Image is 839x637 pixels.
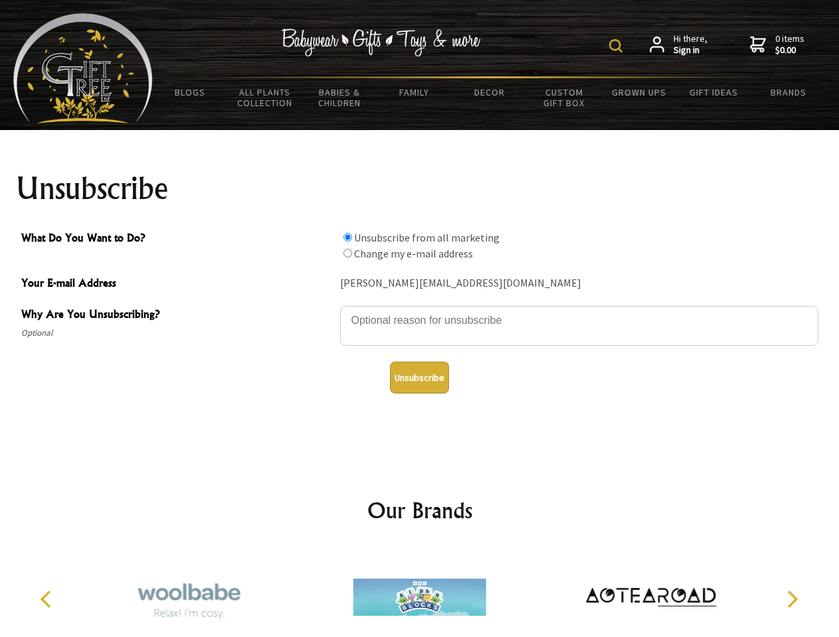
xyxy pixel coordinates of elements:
a: Custom Gift Box [527,78,602,117]
span: Optional [21,325,333,341]
a: Decor [452,78,527,106]
a: Hi there,Sign in [650,33,707,56]
button: Next [777,585,806,614]
span: Hi there, [674,33,707,56]
button: Previous [33,585,62,614]
h1: Unsubscribe [16,173,824,204]
input: What Do You Want to Do? [343,249,352,257]
span: 0 items [775,33,804,56]
input: What Do You Want to Do? [343,233,352,242]
a: 0 items$0.00 [750,33,804,56]
span: Your E-mail Address [21,275,333,294]
a: Grown Ups [601,78,676,106]
button: Unsubscribe [390,362,449,393]
img: Babyware - Gifts - Toys and more... [13,13,153,123]
img: product search [609,39,622,52]
label: Unsubscribe from all marketing [354,231,500,244]
a: All Plants Collection [228,78,303,117]
a: Brands [751,78,826,106]
a: BLOGS [153,78,228,106]
label: Change my e-mail address [354,247,473,260]
a: Babies & Children [302,78,377,117]
a: Family [377,78,452,106]
h2: Our Brands [27,494,813,526]
a: Gift Ideas [676,78,751,106]
strong: $0.00 [775,44,804,56]
strong: Sign in [674,44,707,56]
img: Babywear - Gifts - Toys & more [282,29,481,56]
span: Why Are You Unsubscribing? [21,306,333,325]
textarea: Why Are You Unsubscribing? [340,306,818,346]
span: What Do You Want to Do? [21,230,333,249]
div: [PERSON_NAME][EMAIL_ADDRESS][DOMAIN_NAME] [340,273,818,294]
